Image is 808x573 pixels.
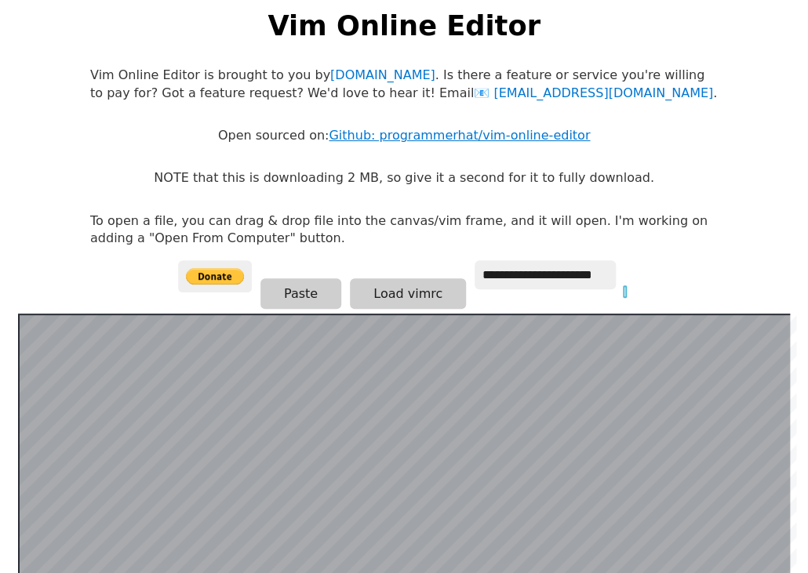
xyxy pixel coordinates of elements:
p: NOTE that this is downloading 2 MB, so give it a second for it to fully download. [154,169,653,187]
button: Load vimrc [350,278,466,309]
a: [EMAIL_ADDRESS][DOMAIN_NAME] [474,85,713,100]
p: Vim Online Editor is brought to you by . Is there a feature or service you're willing to pay for?... [90,67,718,102]
p: To open a file, you can drag & drop file into the canvas/vim frame, and it will open. I'm working... [90,212,718,248]
p: Open sourced on: [218,127,590,144]
a: Github: programmerhat/vim-online-editor [329,128,590,143]
a: [DOMAIN_NAME] [330,67,435,82]
h1: Vim Online Editor [268,6,540,45]
button: Paste [260,278,341,309]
